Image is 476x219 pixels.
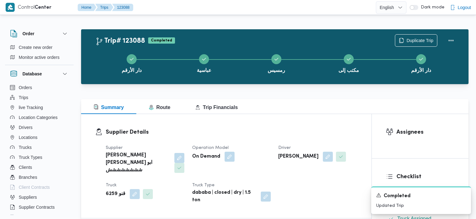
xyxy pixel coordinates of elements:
button: Truck Types [7,152,71,162]
h3: Order [22,30,34,37]
span: Supplier [106,146,123,150]
button: Trucks [7,142,71,152]
svg: Step 4 is complete [346,57,351,62]
button: Home [78,4,96,11]
div: Order [5,42,74,65]
div: Notification [376,192,466,200]
button: Duplicate Trip [395,34,437,47]
button: Trips [7,93,71,102]
button: Order [10,30,69,37]
button: Monitor active orders [7,52,71,62]
h3: Checklist [396,173,454,181]
span: Logout [458,4,471,11]
button: Supplier Contracts [7,202,71,212]
span: Dark mode [418,5,444,10]
h3: Database [22,70,42,78]
button: عباسية [168,47,240,79]
span: Clients [19,164,32,171]
img: X8yXhbKr1z7QwAAAABJRU5ErkJggg== [6,3,15,12]
p: Updated Trip [376,202,466,209]
button: Create new order [7,42,71,52]
button: live Tracking [7,102,71,112]
span: Branches [19,174,37,181]
svg: Step 2 is complete [202,57,206,62]
span: دار الأرقم [411,67,431,74]
button: Database [10,70,69,78]
span: Trucks [19,144,32,151]
span: Duplicate Trip [406,37,433,44]
span: عباسية [197,67,211,74]
button: Branches [7,172,71,182]
button: Location Categories [7,112,71,122]
span: Truck Types [19,154,42,161]
span: دار الأرقم [122,67,141,74]
span: Locations [19,134,37,141]
span: Supplier Contracts [19,203,55,211]
button: Actions [445,34,457,47]
svg: Step 1 is complete [129,57,134,62]
span: Trip Financials [195,105,238,110]
svg: Step 5 is complete [419,57,424,62]
span: Completed [148,37,175,44]
span: Driver [278,146,291,150]
b: قنو 6259 [106,190,125,198]
span: Truck [106,183,117,187]
span: Truck Type [192,183,215,187]
button: Client Contracts [7,182,71,192]
b: Completed [151,39,172,42]
span: Trips [19,94,28,101]
span: Suppliers [19,193,37,201]
span: Drivers [19,124,32,131]
h3: Supplier Details [106,128,357,136]
h2: Trip# 123088 [95,37,145,45]
span: Operation Model [192,146,229,150]
span: Completed [384,193,410,200]
b: [PERSON_NAME] [278,153,318,160]
button: مكتب إلى [313,47,385,79]
button: Orders [7,83,71,93]
span: Monitor active orders [19,54,60,61]
b: dababa | closed | dry | 1.5 ton [192,189,257,204]
button: Suppliers [7,192,71,202]
button: دار الأرقم [95,47,168,79]
b: On Demand [192,153,220,160]
button: Trips [95,4,113,11]
span: live Tracking [19,104,43,111]
span: Orders [19,84,32,91]
div: Database [5,83,74,217]
button: دار الأرقم [385,47,457,79]
span: Summary [94,105,124,110]
button: Locations [7,132,71,142]
span: Location Categories [19,114,58,121]
span: Client Contracts [19,183,50,191]
button: Logout [448,1,474,14]
button: رمسيس [240,47,313,79]
iframe: chat widget [6,194,26,213]
button: 123088 [112,4,133,11]
svg: Step 3 is complete [274,57,279,62]
b: Center [35,5,51,10]
span: Create new order [19,44,52,51]
span: مكتب إلى [338,67,359,74]
button: Clients [7,162,71,172]
span: Route [149,105,170,110]
span: رمسيس [268,67,285,74]
button: Drivers [7,122,71,132]
h3: Assignees [396,128,454,136]
b: [PERSON_NAME] [PERSON_NAME] ابو شششششششش [106,152,170,174]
